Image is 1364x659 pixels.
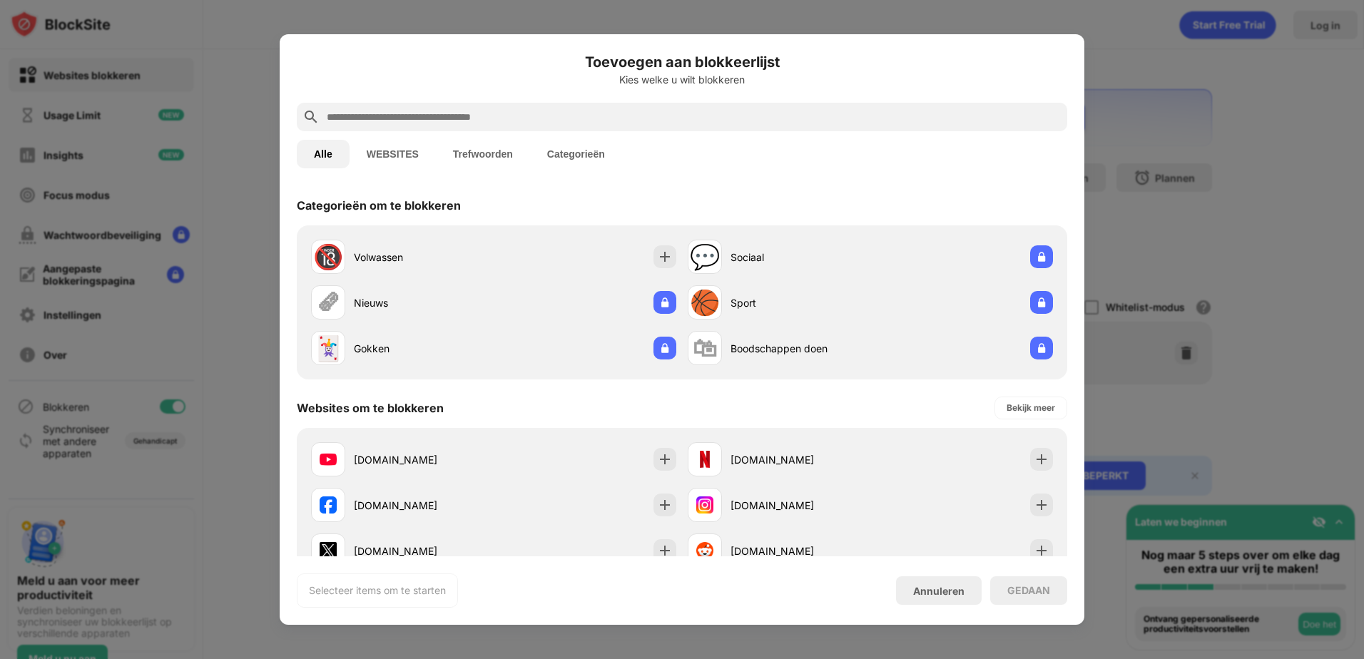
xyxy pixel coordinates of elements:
img: favicons [696,496,713,514]
div: [DOMAIN_NAME] [354,498,494,513]
div: Sociaal [731,250,870,265]
div: 🛍 [693,334,717,363]
div: [DOMAIN_NAME] [731,543,870,558]
img: favicons [320,451,337,468]
div: 🃏 [313,334,343,363]
div: Nieuws [354,295,494,310]
img: search.svg [302,108,320,126]
button: Alle [297,140,350,168]
div: Selecteer items om te starten [309,583,446,598]
div: Gokken [354,341,494,356]
div: Annuleren [913,585,965,597]
img: favicons [696,542,713,559]
button: Categorieën [530,140,622,168]
div: Sport [731,295,870,310]
div: [DOMAIN_NAME] [731,498,870,513]
img: favicons [320,496,337,514]
div: 🔞 [313,242,343,272]
div: GEDAAN [1007,585,1050,596]
img: favicons [320,542,337,559]
div: Volwassen [354,250,494,265]
div: 🏀 [690,288,720,317]
img: favicons [696,451,713,468]
div: [DOMAIN_NAME] [354,452,494,467]
div: 💬 [690,242,720,272]
button: Trefwoorden [436,140,530,168]
div: Websites om te blokkeren [297,401,444,415]
div: [DOMAIN_NAME] [354,543,494,558]
h6: Toevoegen aan blokkeerlijst [297,51,1067,73]
div: 🗞 [316,288,340,317]
button: WEBSITES [350,140,436,168]
div: Kies welke u wilt blokkeren [297,74,1067,86]
div: Boodschappen doen [731,341,870,356]
div: Categorieën om te blokkeren [297,198,461,213]
div: [DOMAIN_NAME] [731,452,870,467]
div: Bekijk meer [1007,401,1055,415]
